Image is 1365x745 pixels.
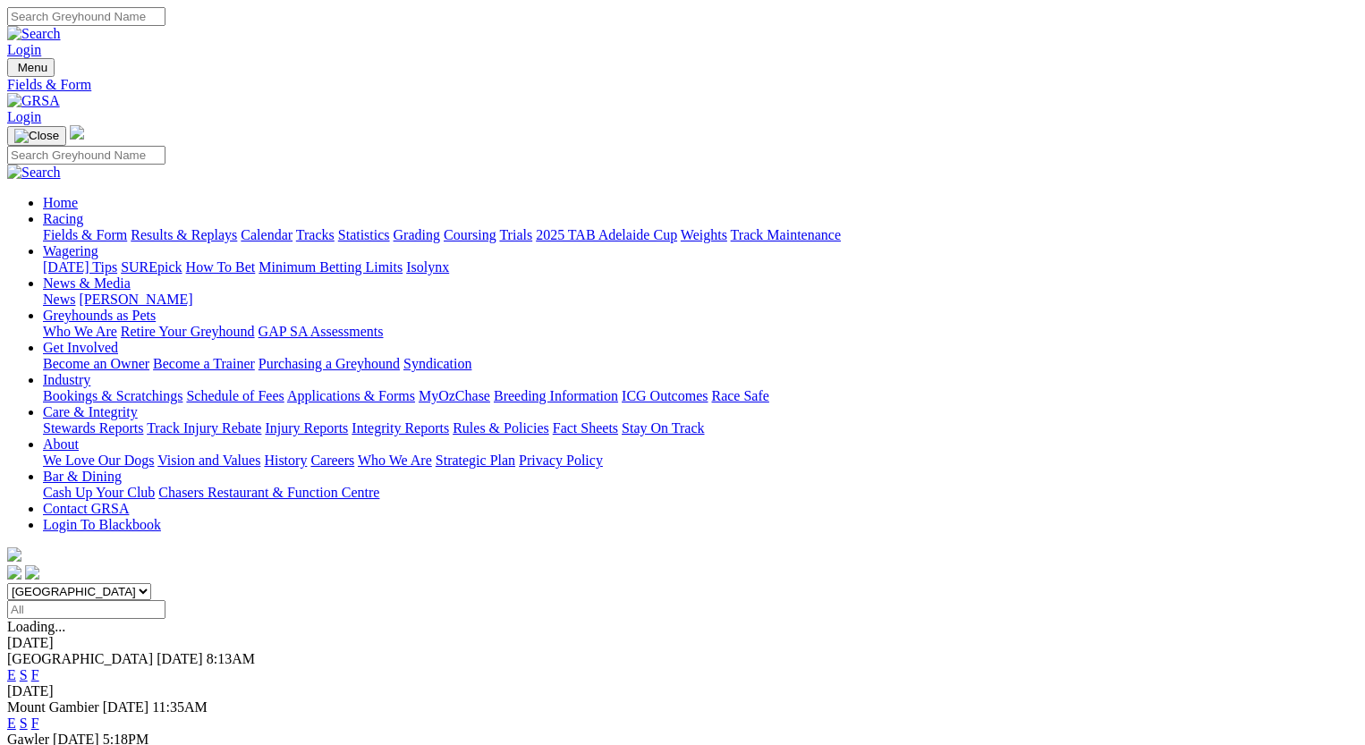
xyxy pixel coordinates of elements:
[20,715,28,731] a: S
[43,292,1358,308] div: News & Media
[43,275,131,291] a: News & Media
[7,600,165,619] input: Select date
[43,356,149,371] a: Become an Owner
[43,420,143,436] a: Stewards Reports
[7,42,41,57] a: Login
[43,501,129,516] a: Contact GRSA
[358,453,432,468] a: Who We Are
[264,453,307,468] a: History
[265,420,348,436] a: Injury Reports
[7,165,61,181] img: Search
[241,227,292,242] a: Calendar
[43,517,161,532] a: Login To Blackbook
[43,356,1358,372] div: Get Involved
[43,404,138,419] a: Care & Integrity
[519,453,603,468] a: Privacy Policy
[7,635,1358,651] div: [DATE]
[259,259,403,275] a: Minimum Betting Limits
[158,485,379,500] a: Chasers Restaurant & Function Centre
[394,227,440,242] a: Grading
[25,565,39,580] img: twitter.svg
[121,259,182,275] a: SUREpick
[43,195,78,210] a: Home
[43,469,122,484] a: Bar & Dining
[7,146,165,165] input: Search
[287,388,415,403] a: Applications & Forms
[453,420,549,436] a: Rules & Policies
[43,324,1358,340] div: Greyhounds as Pets
[7,667,16,682] a: E
[131,227,237,242] a: Results & Replays
[18,61,47,74] span: Menu
[147,420,261,436] a: Track Injury Rebate
[43,420,1358,436] div: Care & Integrity
[711,388,768,403] a: Race Safe
[7,109,41,124] a: Login
[70,125,84,140] img: logo-grsa-white.png
[310,453,354,468] a: Careers
[43,453,1358,469] div: About
[7,715,16,731] a: E
[419,388,490,403] a: MyOzChase
[103,699,149,715] span: [DATE]
[444,227,496,242] a: Coursing
[43,243,98,258] a: Wagering
[207,651,255,666] span: 8:13AM
[7,619,65,634] span: Loading...
[406,259,449,275] a: Isolynx
[499,227,532,242] a: Trials
[43,227,1358,243] div: Racing
[622,420,704,436] a: Stay On Track
[7,93,60,109] img: GRSA
[7,126,66,146] button: Toggle navigation
[296,227,335,242] a: Tracks
[7,26,61,42] img: Search
[43,340,118,355] a: Get Involved
[7,7,165,26] input: Search
[31,667,39,682] a: F
[157,651,203,666] span: [DATE]
[622,388,708,403] a: ICG Outcomes
[43,292,75,307] a: News
[553,420,618,436] a: Fact Sheets
[536,227,677,242] a: 2025 TAB Adelaide Cup
[43,388,182,403] a: Bookings & Scratchings
[259,356,400,371] a: Purchasing a Greyhound
[43,227,127,242] a: Fields & Form
[43,372,90,387] a: Industry
[43,259,117,275] a: [DATE] Tips
[7,58,55,77] button: Toggle navigation
[7,547,21,562] img: logo-grsa-white.png
[436,453,515,468] a: Strategic Plan
[352,420,449,436] a: Integrity Reports
[7,651,153,666] span: [GEOGRAPHIC_DATA]
[43,259,1358,275] div: Wagering
[681,227,727,242] a: Weights
[7,565,21,580] img: facebook.svg
[43,211,83,226] a: Racing
[7,77,1358,93] a: Fields & Form
[494,388,618,403] a: Breeding Information
[186,259,256,275] a: How To Bet
[14,129,59,143] img: Close
[731,227,841,242] a: Track Maintenance
[20,667,28,682] a: S
[79,292,192,307] a: [PERSON_NAME]
[43,485,155,500] a: Cash Up Your Club
[43,485,1358,501] div: Bar & Dining
[259,324,384,339] a: GAP SA Assessments
[403,356,471,371] a: Syndication
[152,699,208,715] span: 11:35AM
[31,715,39,731] a: F
[121,324,255,339] a: Retire Your Greyhound
[153,356,255,371] a: Become a Trainer
[43,388,1358,404] div: Industry
[157,453,260,468] a: Vision and Values
[338,227,390,242] a: Statistics
[43,308,156,323] a: Greyhounds as Pets
[43,436,79,452] a: About
[43,324,117,339] a: Who We Are
[7,699,99,715] span: Mount Gambier
[7,683,1358,699] div: [DATE]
